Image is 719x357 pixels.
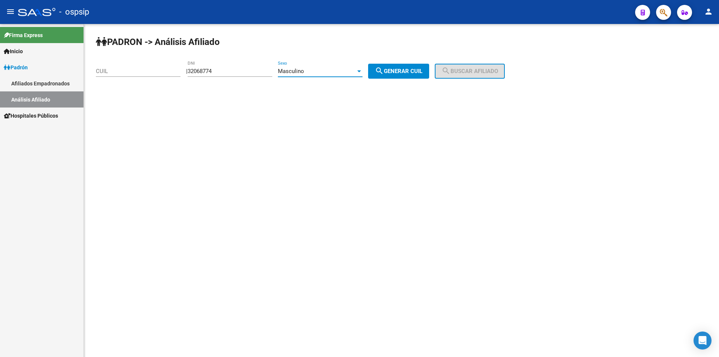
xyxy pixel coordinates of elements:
[442,66,450,75] mat-icon: search
[442,68,498,75] span: Buscar afiliado
[186,68,435,75] div: |
[4,31,43,39] span: Firma Express
[6,7,15,16] mat-icon: menu
[4,47,23,55] span: Inicio
[4,112,58,120] span: Hospitales Públicos
[435,64,505,79] button: Buscar afiliado
[704,7,713,16] mat-icon: person
[59,4,89,20] span: - ospsip
[4,63,28,72] span: Padrón
[96,37,220,47] strong: PADRON -> Análisis Afiliado
[375,66,384,75] mat-icon: search
[278,68,304,75] span: Masculino
[368,64,429,79] button: Generar CUIL
[694,332,712,350] div: Open Intercom Messenger
[375,68,422,75] span: Generar CUIL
